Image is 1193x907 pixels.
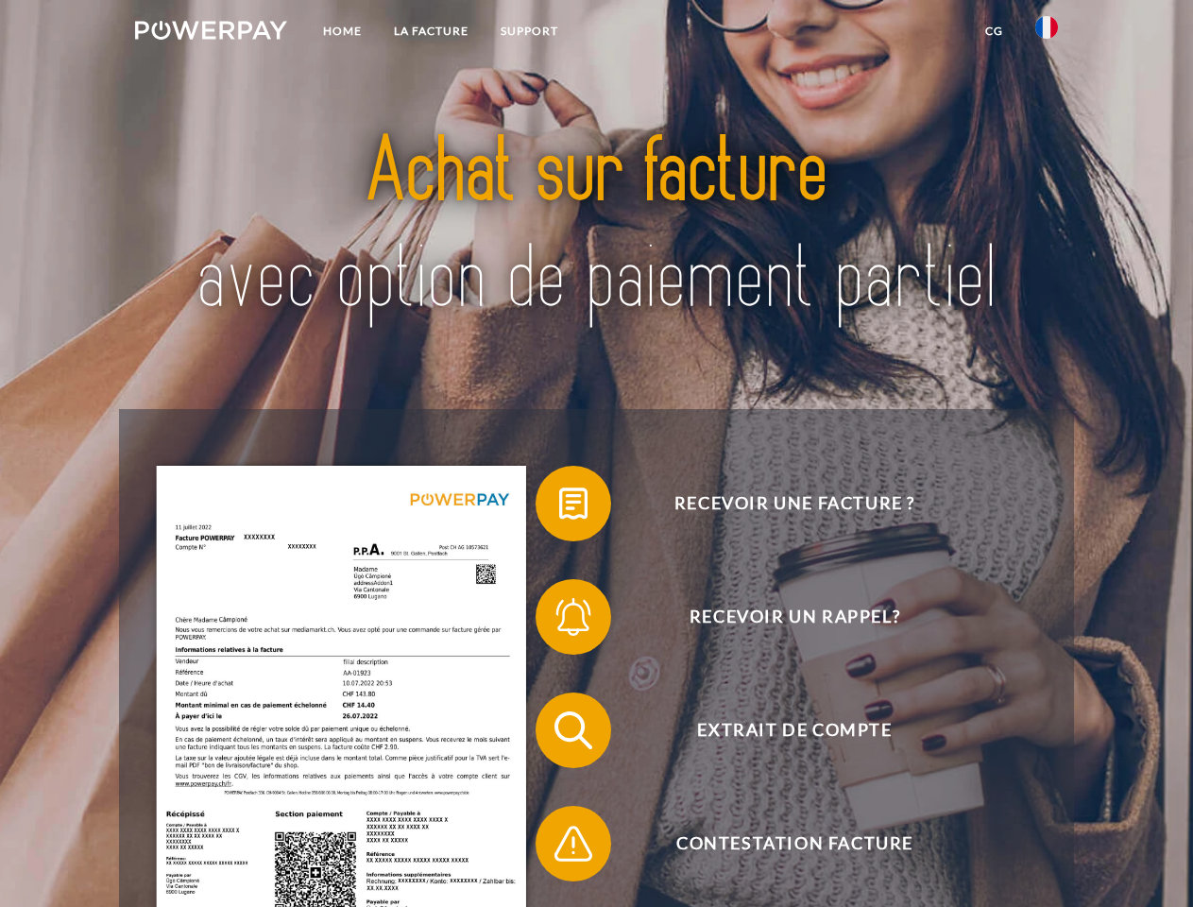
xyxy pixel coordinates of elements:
[135,21,287,40] img: logo-powerpay-white.svg
[563,466,1026,541] span: Recevoir une facture ?
[563,693,1026,768] span: Extrait de compte
[378,14,485,48] a: LA FACTURE
[180,91,1013,362] img: title-powerpay_fr.svg
[563,579,1026,655] span: Recevoir un rappel?
[536,693,1027,768] button: Extrait de compte
[536,806,1027,881] button: Contestation Facture
[563,806,1026,881] span: Contestation Facture
[550,480,597,527] img: qb_bill.svg
[485,14,574,48] a: Support
[307,14,378,48] a: Home
[536,466,1027,541] button: Recevoir une facture ?
[550,593,597,641] img: qb_bell.svg
[550,820,597,867] img: qb_warning.svg
[1035,16,1058,39] img: fr
[536,579,1027,655] button: Recevoir un rappel?
[550,707,597,754] img: qb_search.svg
[969,14,1019,48] a: CG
